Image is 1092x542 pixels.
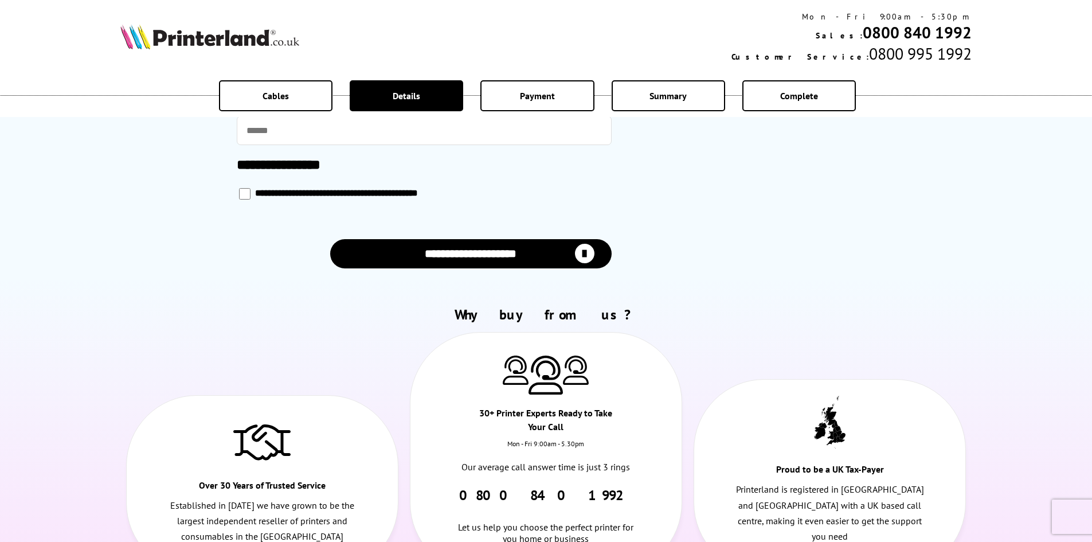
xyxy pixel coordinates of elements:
div: Over 30 Years of Trusted Service [194,478,330,498]
img: UK tax payer [814,396,846,449]
div: Mon - Fri 9:00am - 5:30pm [731,11,972,22]
img: Printer Experts [529,356,563,395]
span: Cables [263,90,289,102]
p: Our average call answer time is just 3 rings [451,459,641,475]
span: 0800 995 1992 [869,43,972,64]
span: Details [393,90,420,102]
span: Payment [520,90,555,102]
span: Complete [780,90,818,102]
img: Printer Experts [503,356,529,385]
span: Customer Service: [731,52,869,62]
div: Proud to be a UK Tax-Payer [762,462,898,482]
span: Summary [649,90,687,102]
span: Sales: [816,30,863,41]
div: Mon - Fri 9:00am - 5.30pm [410,439,682,459]
img: Printer Experts [563,356,589,385]
div: 30+ Printer Experts Ready to Take Your Call [478,406,614,439]
img: Trusted Service [233,419,291,465]
img: Printerland Logo [120,24,299,49]
h2: Why buy from us? [120,306,972,323]
a: 0800 840 1992 [459,486,633,504]
a: 0800 840 1992 [863,22,972,43]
